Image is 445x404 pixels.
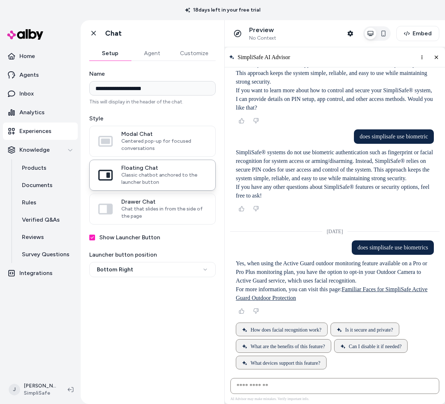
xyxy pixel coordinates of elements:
a: Inbox [3,85,78,102]
p: [PERSON_NAME] [24,382,56,390]
p: Inbox [19,89,34,98]
label: Name [89,70,216,78]
label: Style [89,114,216,123]
span: Drawer Chat [121,198,207,205]
p: Rules [22,198,36,207]
p: Experiences [19,127,51,136]
img: alby Logo [7,29,43,40]
span: SimpliSafe [24,390,56,397]
p: Analytics [19,108,45,117]
span: No Context [249,35,276,41]
p: This will display in the header of the chat. [89,98,216,106]
span: Floating Chat [121,164,207,172]
a: Experiences [3,123,78,140]
p: Knowledge [19,146,50,154]
span: J [9,384,20,395]
a: Reviews [15,228,78,246]
button: J[PERSON_NAME]SimpliSafe [4,378,62,401]
p: Agents [19,71,39,79]
p: Reviews [22,233,44,241]
a: Rules [15,194,78,211]
h1: Chat [105,29,122,38]
span: Chat that slides in from the side of the page [121,205,207,220]
p: 18 days left in your free trial [181,6,265,14]
span: Centered pop-up for focused conversations [121,138,207,152]
a: Home [3,48,78,65]
button: Setup [89,46,131,61]
p: Verified Q&As [22,216,60,224]
p: Integrations [19,269,53,278]
span: Modal Chat [121,130,207,138]
span: Classic chatbot anchored to the launcher button [121,172,207,186]
a: Documents [15,177,78,194]
p: Products [22,164,46,172]
p: Home [19,52,35,61]
label: Show Launcher Button [99,233,160,242]
button: Customize [173,46,216,61]
button: Knowledge [3,141,78,159]
span: Embed [413,29,432,38]
button: Embed [396,26,439,41]
p: Survey Questions [22,250,69,259]
p: Documents [22,181,53,190]
a: Agents [3,66,78,84]
label: Launcher button position [89,250,216,259]
a: Verified Q&As [15,211,78,228]
p: Preview [249,26,276,34]
a: Integrations [3,265,78,282]
a: Analytics [3,104,78,121]
a: Survey Questions [15,246,78,263]
a: Products [15,159,78,177]
button: Agent [131,46,173,61]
